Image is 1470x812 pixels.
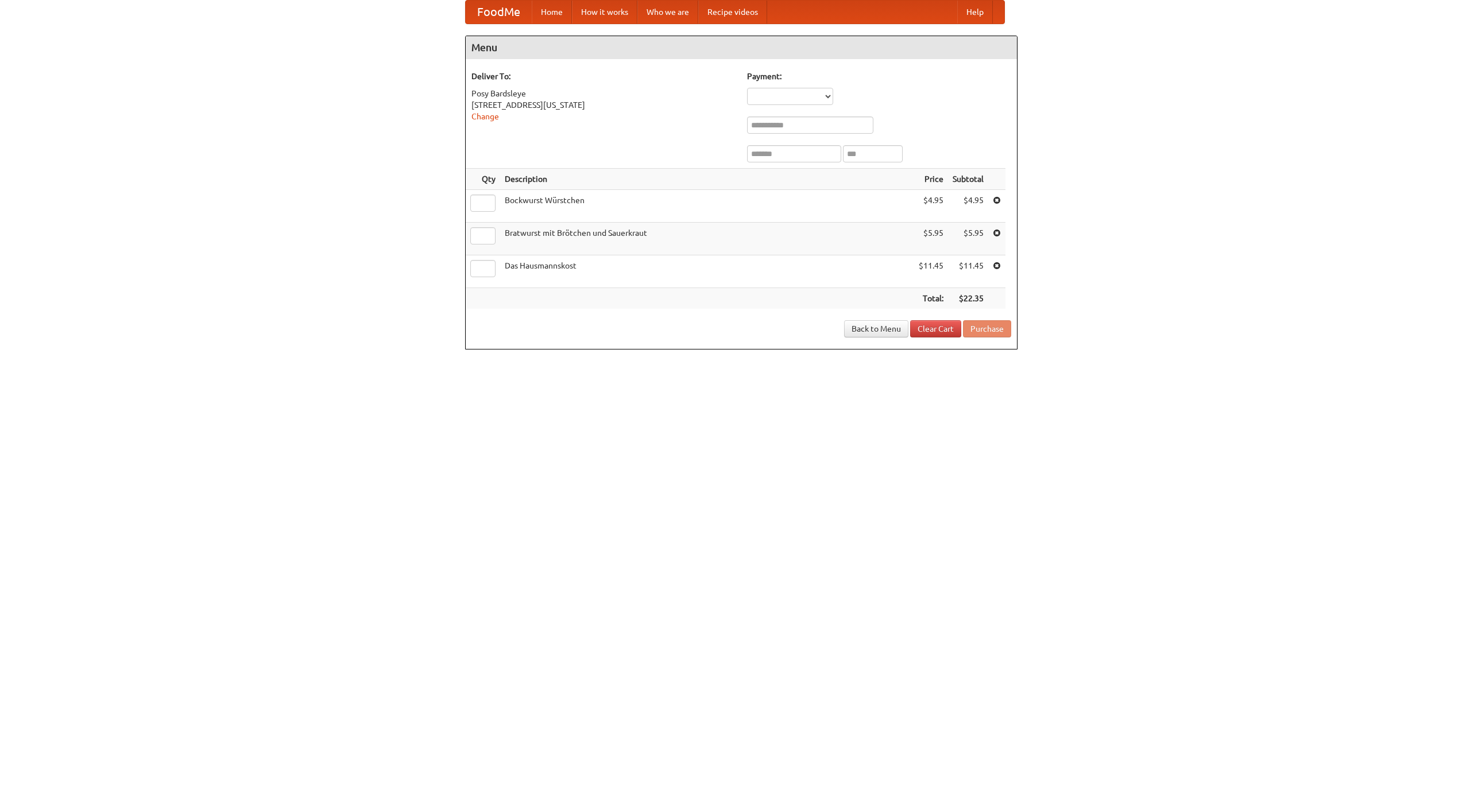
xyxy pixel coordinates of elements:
[572,1,637,24] a: How it works
[500,255,914,288] td: Das Hausmannskost
[914,169,948,190] th: Price
[471,88,736,99] div: Posy Bardsleye
[471,112,499,121] a: Change
[948,288,988,309] th: $22.35
[466,36,1017,59] h4: Menu
[914,223,948,255] td: $5.95
[500,190,914,223] td: Bockwurst Würstchen
[963,320,1011,337] button: Purchase
[957,1,993,24] a: Help
[637,1,698,24] a: Who we are
[471,71,736,82] h5: Deliver To:
[914,190,948,223] td: $4.95
[844,320,908,337] a: Back to Menu
[698,1,767,24] a: Recipe videos
[532,1,572,24] a: Home
[747,71,1011,82] h5: Payment:
[466,169,500,190] th: Qty
[500,223,914,255] td: Bratwurst mit Brötchen und Sauerkraut
[500,169,914,190] th: Description
[910,320,961,337] a: Clear Cart
[948,223,988,255] td: $5.95
[466,1,532,24] a: FoodMe
[914,288,948,309] th: Total:
[948,190,988,223] td: $4.95
[471,99,736,111] div: [STREET_ADDRESS][US_STATE]
[914,255,948,288] td: $11.45
[948,169,988,190] th: Subtotal
[948,255,988,288] td: $11.45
